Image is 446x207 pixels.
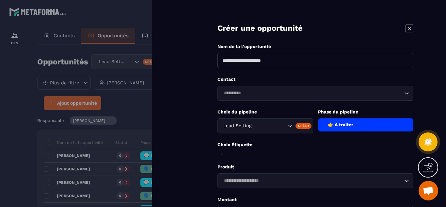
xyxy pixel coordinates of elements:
[217,197,413,203] p: Montant
[217,173,413,188] div: Search for option
[222,122,253,129] span: Lead Setting
[217,118,313,133] div: Search for option
[217,109,313,115] p: Choix du pipeline
[295,123,311,129] div: Créer
[222,90,403,97] input: Search for option
[253,122,286,129] input: Search for option
[217,164,413,170] p: Produit
[217,86,413,101] div: Search for option
[217,43,413,50] p: Nom de la l'opportunité
[217,76,413,82] p: Contact
[222,177,403,184] input: Search for option
[318,109,414,115] p: Phase du pipeline
[217,23,303,34] p: Créer une opportunité
[419,181,438,200] div: Ouvrir le chat
[217,142,413,148] p: Choix Étiquette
